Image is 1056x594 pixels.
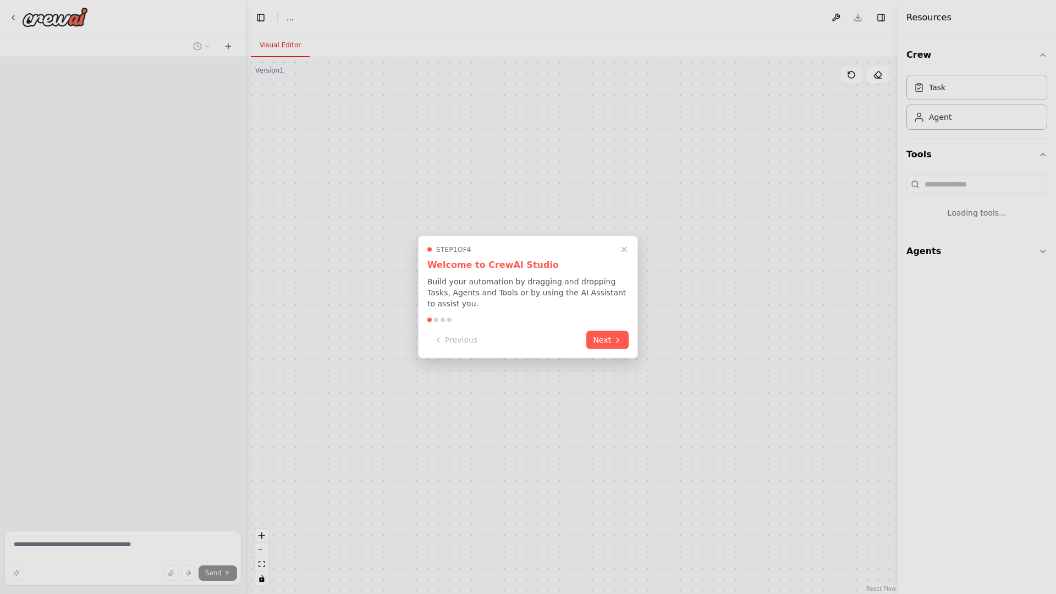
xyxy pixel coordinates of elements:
button: Previous [427,331,484,349]
button: Hide left sidebar [253,10,268,25]
button: Close walkthrough [618,243,631,256]
button: Next [586,331,629,349]
span: Step 1 of 4 [436,245,471,254]
p: Build your automation by dragging and dropping Tasks, Agents and Tools or by using the AI Assista... [427,276,629,309]
h3: Welcome to CrewAI Studio [427,258,629,272]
